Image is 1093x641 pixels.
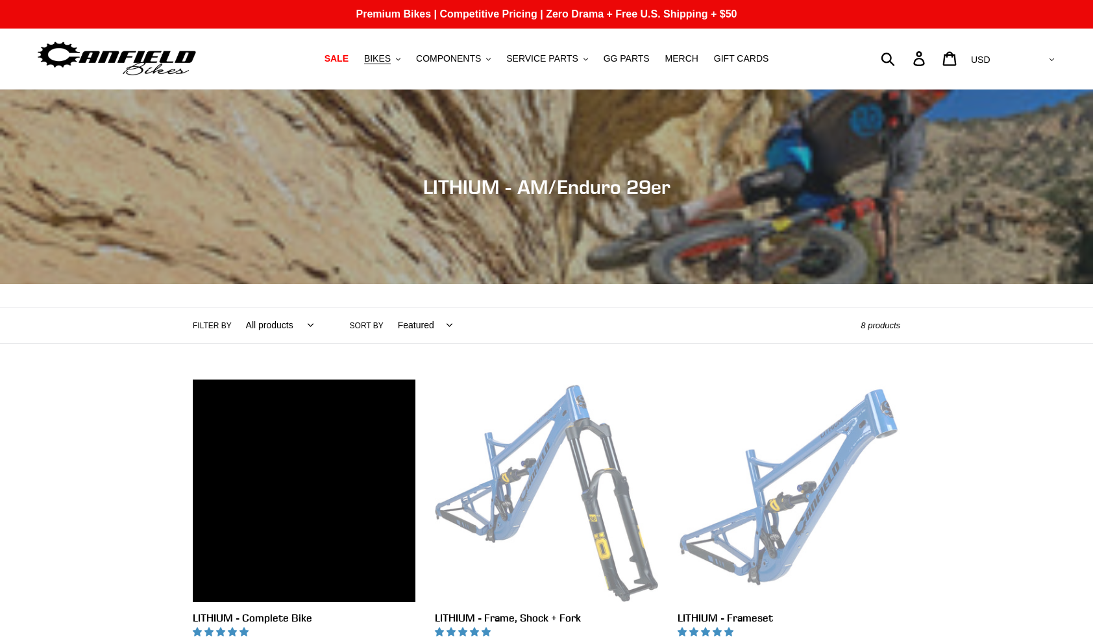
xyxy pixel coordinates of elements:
[659,50,705,67] a: MERCH
[193,320,232,332] label: Filter by
[707,50,776,67] a: GIFT CARDS
[604,53,650,64] span: GG PARTS
[861,320,900,330] span: 8 products
[318,50,355,67] a: SALE
[36,38,198,79] img: Canfield Bikes
[364,53,391,64] span: BIKES
[665,53,698,64] span: MERCH
[410,50,497,67] button: COMPONENTS
[325,53,349,64] span: SALE
[506,53,578,64] span: SERVICE PARTS
[714,53,769,64] span: GIFT CARDS
[597,50,656,67] a: GG PARTS
[416,53,481,64] span: COMPONENTS
[500,50,594,67] button: SERVICE PARTS
[358,50,407,67] button: BIKES
[350,320,384,332] label: Sort by
[888,44,921,73] input: Search
[423,175,670,199] span: LITHIUM - AM/Enduro 29er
